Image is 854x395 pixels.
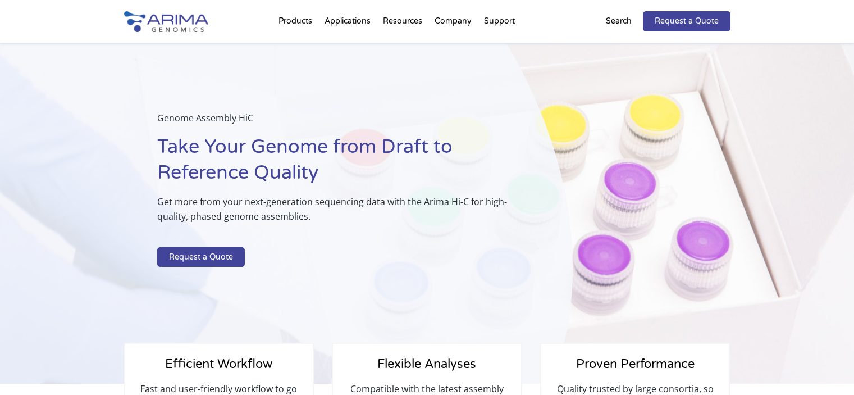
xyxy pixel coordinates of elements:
p: Get more from your next-generation sequencing data with the Arima Hi-C for high-quality, phased g... [157,194,517,233]
img: Arima-Genomics-logo [124,11,208,32]
span: Efficient Workflow [165,357,272,371]
h1: Take Your Genome from Draft to Reference Quality [157,134,517,194]
p: Search [606,14,632,29]
a: Request a Quote [643,11,730,31]
a: Request a Quote [157,247,245,267]
span: Flexible Analyses [377,357,476,371]
p: Genome Assembly HiC [157,111,517,134]
span: Proven Performance [576,357,695,371]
